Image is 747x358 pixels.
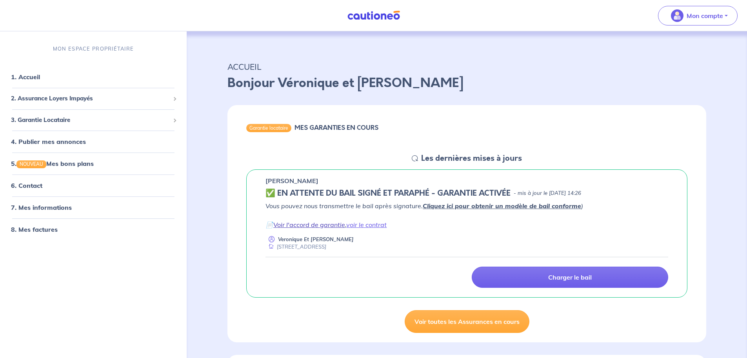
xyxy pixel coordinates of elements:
[346,221,387,229] a: voir le contrat
[11,94,170,103] span: 2. Assurance Loyers Impayés
[278,236,354,243] p: Veronique Et [PERSON_NAME]
[265,176,318,185] p: [PERSON_NAME]
[472,267,668,288] a: Charger le bail
[3,178,184,194] div: 6. Contact
[53,45,134,53] p: MON ESPACE PROPRIÉTAIRE
[548,273,592,281] p: Charger le bail
[265,189,511,198] h5: ✅️️️ EN ATTENTE DU BAIL SIGNÉ ET PARAPHÉ - GARANTIE ACTIVÉE
[3,156,184,171] div: 5.NOUVEAUMes bons plans
[3,134,184,149] div: 4. Publier mes annonces
[273,221,345,229] a: Voir l'accord de garantie
[11,138,86,145] a: 4. Publier mes annonces
[421,154,522,163] h5: Les dernières mises à jours
[11,226,58,234] a: 8. Mes factures
[246,124,291,132] div: Garantie locataire
[294,124,378,131] h6: MES GARANTIES EN COURS
[344,11,403,20] img: Cautioneo
[423,202,581,210] a: Cliquez ici pour obtenir un modèle de bail conforme
[11,160,94,167] a: 5.NOUVEAUMes bons plans
[265,189,668,198] div: state: CONTRACT-SIGNED, Context: IN-LANDLORD,IS-GL-CAUTION-IN-LANDLORD
[11,116,170,125] span: 3. Garantie Locataire
[3,200,184,216] div: 7. Mes informations
[671,9,683,22] img: illu_account_valid_menu.svg
[11,182,42,190] a: 6. Contact
[265,221,387,229] em: 📄 ,
[3,222,184,238] div: 8. Mes factures
[11,204,72,212] a: 7. Mes informations
[405,310,529,333] a: Voir toutes les Assurances en cours
[11,73,40,81] a: 1. Accueil
[265,243,326,251] div: [STREET_ADDRESS]
[514,189,581,197] p: - mis à jour le [DATE] 14:26
[227,60,706,74] p: ACCUEIL
[3,91,184,106] div: 2. Assurance Loyers Impayés
[3,113,184,128] div: 3. Garantie Locataire
[3,69,184,85] div: 1. Accueil
[227,74,706,93] p: Bonjour Véronique et [PERSON_NAME]
[265,202,583,210] em: Vous pouvez nous transmettre le bail après signature. )
[687,11,723,20] p: Mon compte
[658,6,738,25] button: illu_account_valid_menu.svgMon compte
